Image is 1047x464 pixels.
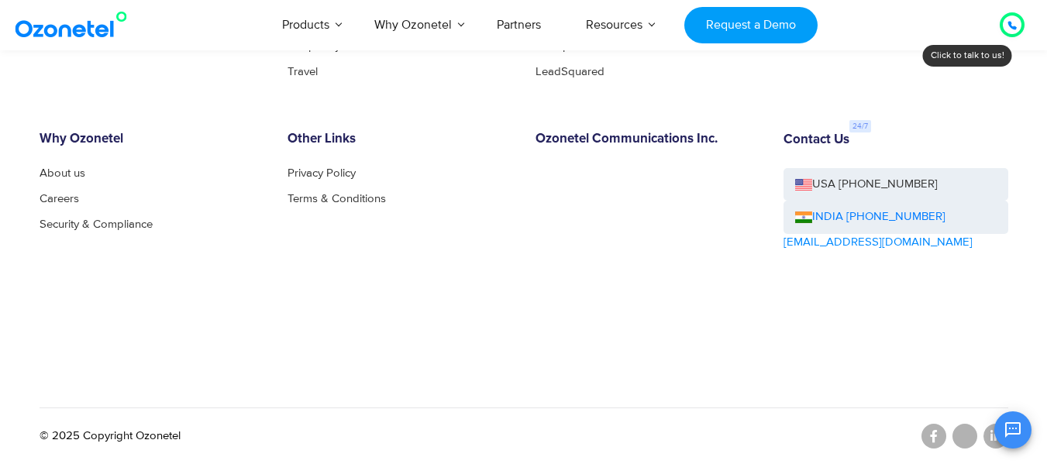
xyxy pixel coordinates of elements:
[40,193,79,205] a: Careers
[784,234,973,252] a: [EMAIL_ADDRESS][DOMAIN_NAME]
[40,40,128,52] a: Ozonetel CX Hub
[536,66,604,77] a: LeadSquared
[795,211,812,223] img: ind-flag.png
[784,132,849,148] h6: Contact Us
[40,167,85,179] a: About us
[536,132,760,147] h6: Ozonetel Communications Inc.
[684,7,817,43] a: Request a Demo
[40,428,181,445] p: © 2025 Copyright Ozonetel
[40,218,153,230] a: Security & Compliance
[994,411,1032,449] button: Open chat
[795,179,812,191] img: us-flag.png
[288,132,512,147] h6: Other Links
[40,132,264,147] h6: Why Ozonetel
[288,193,386,205] a: Terms & Conditions
[288,167,356,179] a: Privacy Policy
[536,40,580,52] a: Hubspot
[784,168,1008,201] a: USA [PHONE_NUMBER]
[795,208,945,226] a: INDIA [PHONE_NUMBER]
[288,66,318,77] a: Travel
